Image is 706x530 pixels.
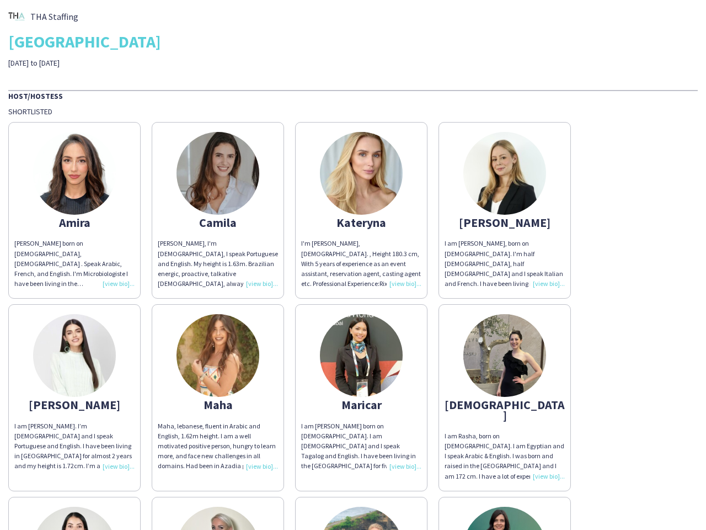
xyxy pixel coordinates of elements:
div: [DATE] to [DATE] [8,58,250,68]
img: thumb-65afd7528d5f6.jpeg [320,314,403,397]
div: Host/Hostess [8,90,698,101]
img: thumb-07583f41-6c61-40be-ad5d-507eb0e7a047.png [463,314,546,397]
div: Maha [158,400,278,410]
div: Maricar [301,400,421,410]
img: thumb-6582a0cdb5742.jpeg [33,132,116,215]
div: [GEOGRAPHIC_DATA] [8,33,698,50]
img: thumb-26f2aabb-eaf0-4a61-9c3b-663b996db1ef.png [8,8,25,25]
div: I am [PERSON_NAME], born on [DEMOGRAPHIC_DATA]. I'm half [DEMOGRAPHIC_DATA], half [DEMOGRAPHIC_DA... [445,239,565,289]
div: Amira [14,218,135,227]
div: Maha, lebanese, fluent in Arabic and English, 1.62m height. I am a well motivated positive person... [158,421,278,471]
div: Kateryna [301,218,421,227]
div: [DEMOGRAPHIC_DATA] [445,400,565,420]
div: [PERSON_NAME] [445,218,565,227]
div: Shortlisted [8,107,698,116]
div: Camila [158,218,278,227]
img: thumb-68a42ce4d990e.jpeg [463,132,546,215]
img: thumb-67c98d805fc58.jpeg [320,132,403,215]
div: I'm [PERSON_NAME], [DEMOGRAPHIC_DATA]. , Height 180.3 cm, With 5 years of experience as an event ... [301,239,421,289]
img: thumb-6891fe4fabf94.jpeg [33,314,116,397]
div: [PERSON_NAME] born on [DEMOGRAPHIC_DATA], [DEMOGRAPHIC_DATA] . Speak Arabic, French, and English.... [14,239,135,289]
div: I am [PERSON_NAME]. I’m [DEMOGRAPHIC_DATA] and I speak Portuguese and English. I have been living... [14,421,135,471]
img: thumb-6246947601a70.jpeg [176,132,259,215]
img: thumb-67d73f9e1acf2.jpeg [176,314,259,397]
div: [PERSON_NAME], I'm [DEMOGRAPHIC_DATA], I speak Portuguese and English. My height is 1.63m. Brazil... [158,239,278,289]
span: I am Rasha, born on [DEMOGRAPHIC_DATA]. I am Egyptian and I speak Arabic & English. I was born an... [445,432,564,510]
div: [PERSON_NAME] [14,400,135,410]
span: THA Staffing [30,12,78,22]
